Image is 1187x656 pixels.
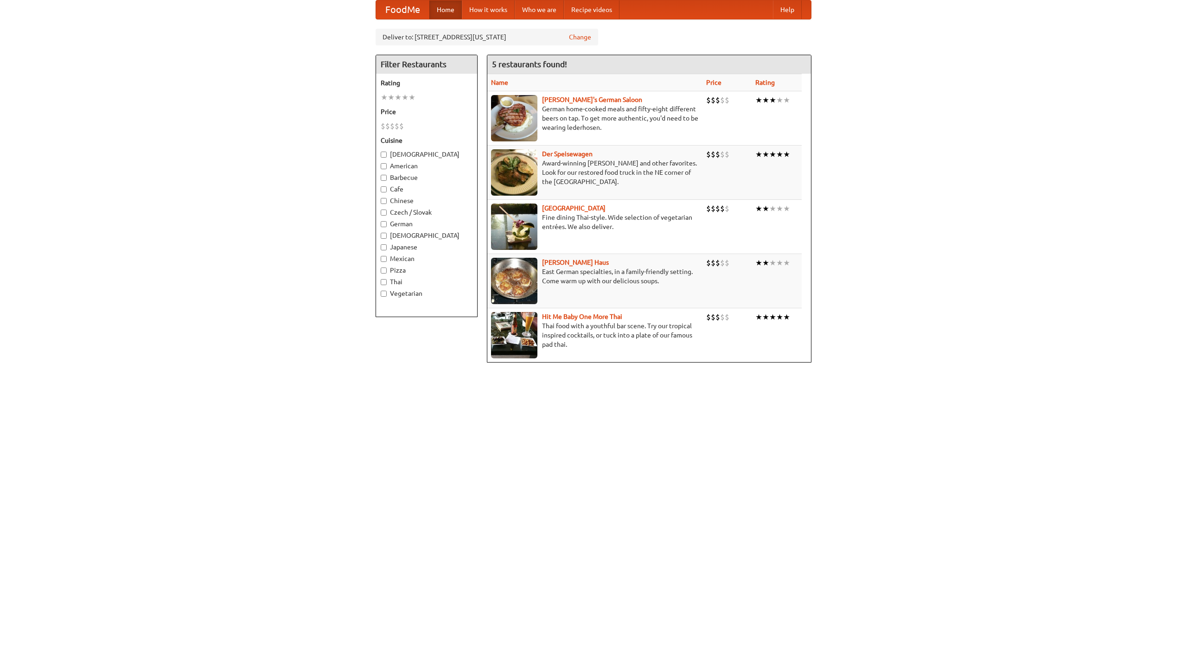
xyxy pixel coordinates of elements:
li: $ [390,121,395,131]
li: $ [395,121,399,131]
li: ★ [402,92,408,102]
label: Mexican [381,254,472,263]
h5: Price [381,107,472,116]
input: Pizza [381,267,387,274]
h5: Rating [381,78,472,88]
input: German [381,221,387,227]
label: Japanese [381,242,472,252]
li: $ [399,121,404,131]
li: ★ [762,149,769,159]
input: [DEMOGRAPHIC_DATA] [381,233,387,239]
a: [GEOGRAPHIC_DATA] [542,204,606,212]
label: [DEMOGRAPHIC_DATA] [381,231,472,240]
a: Hit Me Baby One More Thai [542,313,622,320]
li: ★ [783,258,790,268]
li: ★ [776,312,783,322]
li: $ [725,312,729,322]
li: $ [725,204,729,214]
div: Deliver to: [STREET_ADDRESS][US_STATE] [376,29,598,45]
li: $ [711,149,715,159]
li: $ [715,312,720,322]
label: Czech / Slovak [381,208,472,217]
a: FoodMe [376,0,429,19]
p: Award-winning [PERSON_NAME] and other favorites. Look for our restored food truck in the NE corne... [491,159,699,186]
li: $ [706,258,711,268]
li: ★ [755,204,762,214]
label: Vegetarian [381,289,472,298]
input: Thai [381,279,387,285]
li: $ [706,95,711,105]
li: ★ [755,95,762,105]
li: $ [706,149,711,159]
a: How it works [462,0,515,19]
li: ★ [762,258,769,268]
li: ★ [395,92,402,102]
img: satay.jpg [491,204,537,250]
input: Chinese [381,198,387,204]
h4: Filter Restaurants [376,55,477,74]
li: ★ [381,92,388,102]
input: Vegetarian [381,291,387,297]
a: Price [706,79,721,86]
a: [PERSON_NAME]'s German Saloon [542,96,642,103]
li: $ [715,258,720,268]
label: Cafe [381,185,472,194]
li: ★ [769,258,776,268]
li: ★ [769,149,776,159]
a: Recipe videos [564,0,619,19]
li: ★ [769,95,776,105]
p: German home-cooked meals and fifty-eight different beers on tap. To get more authentic, you'd nee... [491,104,699,132]
input: Cafe [381,186,387,192]
p: East German specialties, in a family-friendly setting. Come warm up with our delicious soups. [491,267,699,286]
li: $ [706,204,711,214]
li: ★ [762,95,769,105]
li: $ [385,121,390,131]
input: American [381,163,387,169]
p: Thai food with a youthful bar scene. Try our tropical inspired cocktails, or tuck into a plate of... [491,321,699,349]
li: $ [715,204,720,214]
input: Barbecue [381,175,387,181]
li: $ [725,258,729,268]
li: ★ [762,312,769,322]
li: $ [381,121,385,131]
li: $ [711,95,715,105]
h5: Cuisine [381,136,472,145]
li: ★ [776,95,783,105]
label: Thai [381,277,472,287]
li: $ [725,95,729,105]
li: $ [720,258,725,268]
img: kohlhaus.jpg [491,258,537,304]
li: $ [715,95,720,105]
label: Pizza [381,266,472,275]
li: $ [725,149,729,159]
p: Fine dining Thai-style. Wide selection of vegetarian entrées. We also deliver. [491,213,699,231]
a: [PERSON_NAME] Haus [542,259,609,266]
li: ★ [783,149,790,159]
a: Rating [755,79,775,86]
li: ★ [762,204,769,214]
li: ★ [755,312,762,322]
img: speisewagen.jpg [491,149,537,196]
input: Czech / Slovak [381,210,387,216]
li: $ [715,149,720,159]
li: $ [706,312,711,322]
b: Der Speisewagen [542,150,593,158]
li: $ [720,149,725,159]
li: $ [720,95,725,105]
input: Japanese [381,244,387,250]
li: ★ [755,258,762,268]
li: ★ [769,312,776,322]
ng-pluralize: 5 restaurants found! [492,60,567,69]
a: Name [491,79,508,86]
input: [DEMOGRAPHIC_DATA] [381,152,387,158]
label: [DEMOGRAPHIC_DATA] [381,150,472,159]
li: $ [711,204,715,214]
li: ★ [783,312,790,322]
a: Change [569,32,591,42]
li: ★ [776,149,783,159]
label: German [381,219,472,229]
li: $ [720,204,725,214]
